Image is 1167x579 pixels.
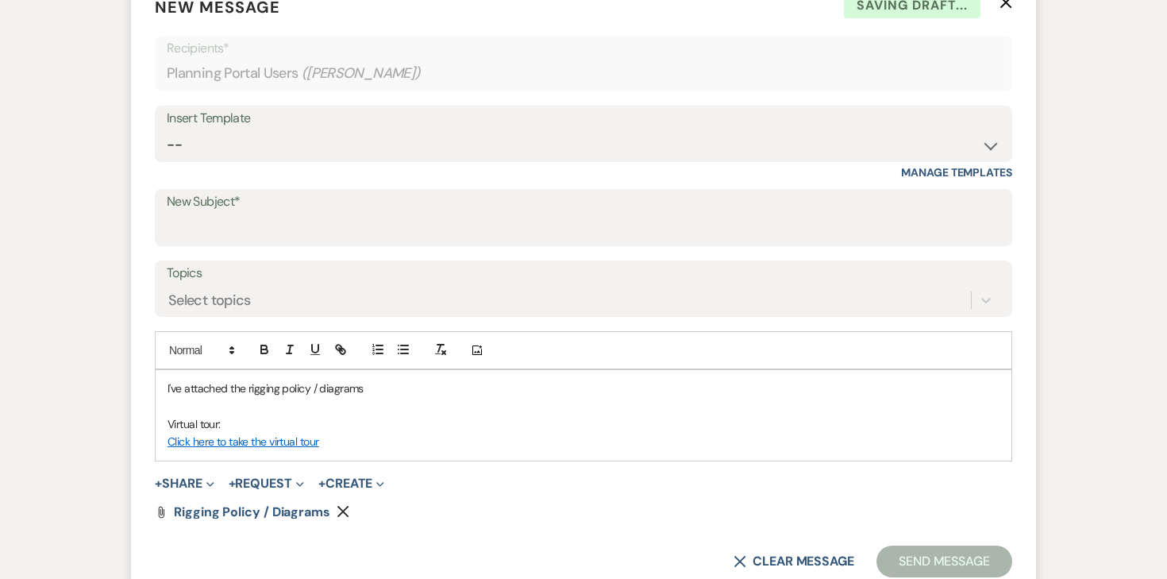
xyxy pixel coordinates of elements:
[168,415,999,433] p: Virtual tour:
[167,262,1000,285] label: Topics
[302,63,421,84] span: ( [PERSON_NAME] )
[155,477,214,490] button: Share
[734,555,854,568] button: Clear message
[168,380,999,397] p: I've attached the rigging policy / diagrams
[167,58,1000,89] div: Planning Portal Users
[174,504,330,520] span: Rigging Policy / Diagrams
[167,38,1000,59] p: Recipients*
[155,477,162,490] span: +
[318,477,325,490] span: +
[167,107,1000,130] div: Insert Template
[168,434,318,449] a: Click here to take the virtual tour
[318,477,384,490] button: Create
[174,506,330,519] a: Rigging Policy / Diagrams
[229,477,304,490] button: Request
[229,477,236,490] span: +
[901,165,1012,179] a: Manage Templates
[167,191,1000,214] label: New Subject*
[168,290,251,311] div: Select topics
[876,546,1012,577] button: Send Message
